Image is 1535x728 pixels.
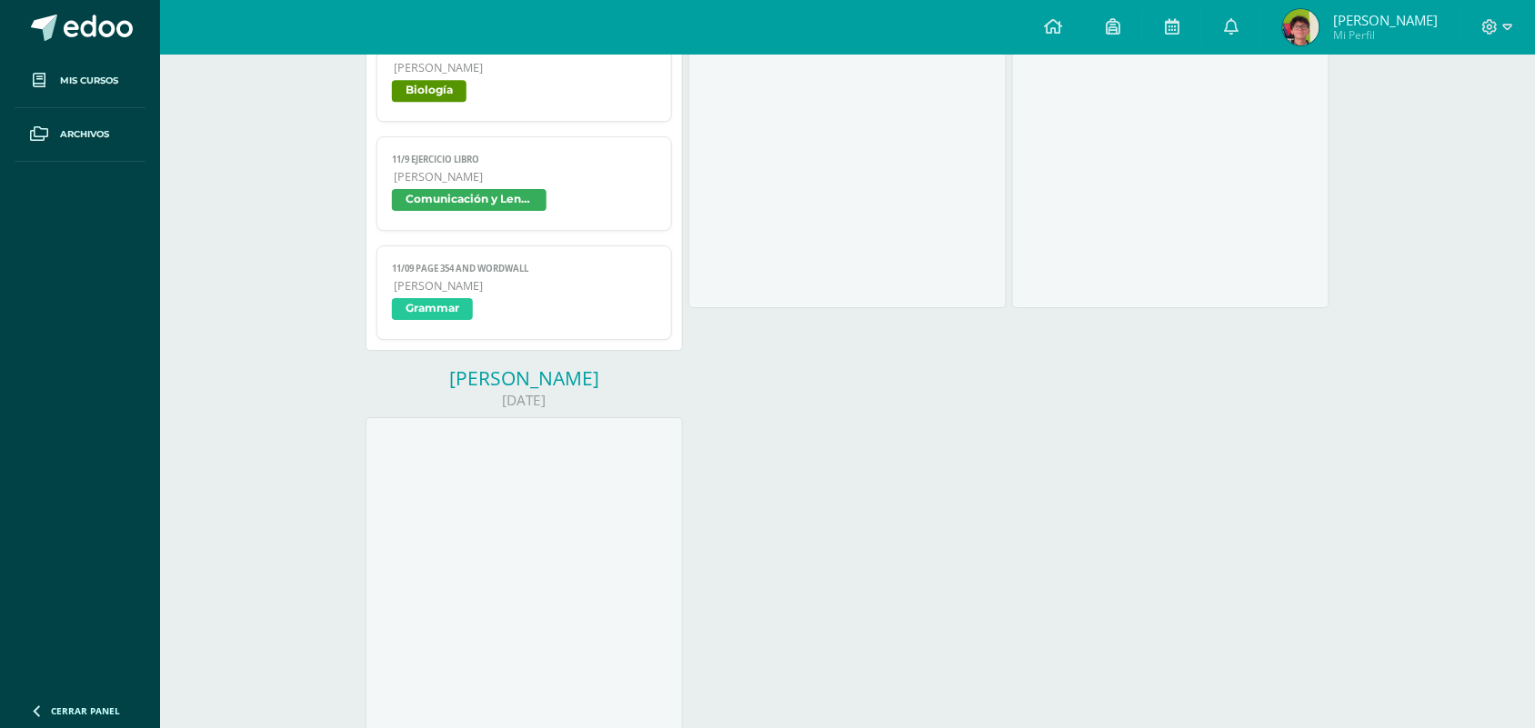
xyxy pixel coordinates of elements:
[376,136,672,231] a: 11/9 Ejercicio libro[PERSON_NAME]Comunicación y Lenguaje
[394,60,657,75] span: [PERSON_NAME]
[1333,11,1438,29] span: [PERSON_NAME]
[1283,9,1319,45] img: 92ea0d8c7df05cfc06e3fb8b759d2e58.png
[51,704,120,717] span: Cerrar panel
[15,108,145,162] a: Archivos
[392,80,467,102] span: Biología
[394,278,657,294] span: [PERSON_NAME]
[376,245,672,340] a: 11/09 Page 354 and Wordwall[PERSON_NAME]Grammar
[366,365,683,391] div: [PERSON_NAME]
[392,154,657,165] span: 11/9 Ejercicio libro
[60,127,109,142] span: Archivos
[1333,27,1438,43] span: Mi Perfil
[15,55,145,108] a: Mis cursos
[376,27,672,122] a: 11-09 SEGUNDA ENTREGA DE GUÍA[PERSON_NAME]Biología
[392,298,473,320] span: Grammar
[366,391,683,410] div: [DATE]
[392,189,547,211] span: Comunicación y Lenguaje
[60,74,118,88] span: Mis cursos
[392,263,657,274] span: 11/09 Page 354 and Wordwall
[394,169,657,184] span: [PERSON_NAME]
